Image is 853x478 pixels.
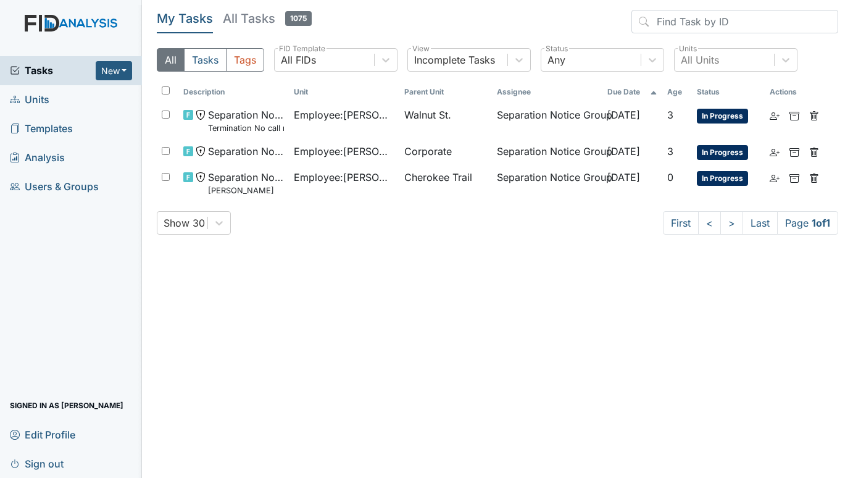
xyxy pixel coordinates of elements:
small: Termination No call no show [208,122,284,134]
span: Separation Notice Termination No call no show [208,107,284,134]
input: Toggle All Rows Selected [162,86,170,94]
span: [DATE] [607,109,640,121]
span: Sign out [10,454,64,473]
h5: All Tasks [223,10,312,27]
div: All Units [681,52,719,67]
span: 3 [667,109,673,121]
span: In Progress [697,109,748,124]
a: Tasks [10,63,96,78]
th: Toggle SortBy [178,82,289,103]
span: Corporate [404,144,452,159]
span: Analysis [10,148,65,167]
th: Toggle SortBy [692,82,765,103]
small: [PERSON_NAME] [208,185,284,196]
th: Toggle SortBy [662,82,692,103]
a: Last [743,211,778,235]
span: Templates [10,119,73,138]
a: First [663,211,699,235]
div: Incomplete Tasks [414,52,495,67]
span: Cherokee Trail [404,170,472,185]
input: Find Task by ID [631,10,838,33]
button: Tasks [184,48,227,72]
a: Delete [809,107,819,122]
span: In Progress [697,171,748,186]
span: Edit Profile [10,425,75,444]
th: Assignee [492,82,602,103]
span: Employee : [PERSON_NAME] [294,107,394,122]
span: Users & Groups [10,177,99,196]
span: Separation Notice Daryl [208,170,284,196]
a: < [698,211,721,235]
span: Signed in as [PERSON_NAME] [10,396,123,415]
a: Delete [809,170,819,185]
div: Any [547,52,565,67]
a: Delete [809,144,819,159]
span: In Progress [697,145,748,160]
span: Separation Notice [208,144,284,159]
button: All [157,48,185,72]
span: Employee : [PERSON_NAME] [294,170,394,185]
a: Archive [789,107,799,122]
td: Separation Notice Group [492,165,602,201]
td: Separation Notice Group [492,103,602,139]
button: Tags [226,48,264,72]
div: All FIDs [281,52,316,67]
a: Archive [789,170,799,185]
strong: 1 of 1 [812,217,830,229]
span: Units [10,90,49,109]
span: 1075 [285,11,312,26]
th: Actions [765,82,826,103]
span: 0 [667,171,673,183]
button: New [96,61,133,80]
a: > [720,211,743,235]
a: Archive [789,144,799,159]
span: Page [777,211,838,235]
th: Toggle SortBy [399,82,492,103]
th: Toggle SortBy [602,82,662,103]
span: Walnut St. [404,107,451,122]
span: [DATE] [607,145,640,157]
span: Employee : [PERSON_NAME] [294,144,394,159]
th: Toggle SortBy [289,82,399,103]
td: Separation Notice Group [492,139,602,165]
span: 3 [667,145,673,157]
h5: My Tasks [157,10,213,27]
span: [DATE] [607,171,640,183]
nav: task-pagination [663,211,838,235]
div: Show 30 [164,216,205,230]
div: Type filter [157,48,264,72]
